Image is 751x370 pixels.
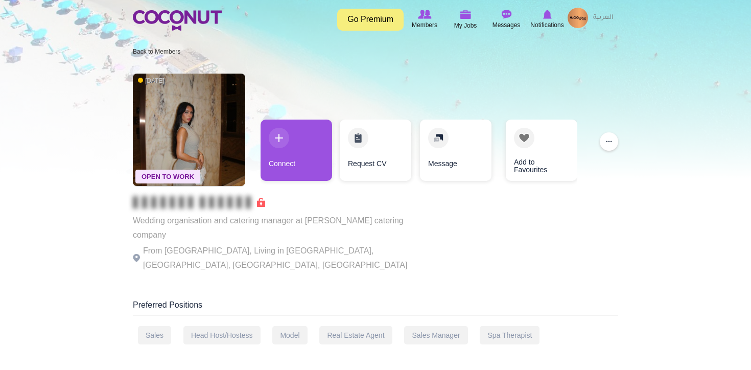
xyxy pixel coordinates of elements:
[527,8,568,31] a: Notifications Notifications
[588,8,618,28] a: العربية
[133,10,222,31] img: Home
[261,120,332,181] a: Connect
[445,8,486,32] a: My Jobs My Jobs
[530,20,564,30] span: Notifications
[404,326,467,344] div: Sales Manager
[492,20,521,30] span: Messages
[498,120,570,186] div: 4 / 4
[133,48,180,55] a: Back to Members
[486,8,527,31] a: Messages Messages
[337,9,404,31] a: Go Premium
[419,120,490,186] div: 3 / 4
[133,197,265,207] span: Connect to Unlock the Profile
[454,20,477,31] span: My Jobs
[272,326,307,344] div: Model
[412,20,437,30] span: Members
[138,326,171,344] div: Sales
[404,8,445,31] a: Browse Members Members
[138,77,165,85] span: [DATE]
[133,244,414,272] p: From [GEOGRAPHIC_DATA], Living in [GEOGRAPHIC_DATA], [GEOGRAPHIC_DATA], [GEOGRAPHIC_DATA], [GEOGR...
[183,326,261,344] div: Head Host/Hostess
[501,10,511,19] img: Messages
[135,170,200,183] span: Open To Work
[506,120,577,181] a: Add to Favourites
[480,326,539,344] div: Spa Therapist
[261,120,332,186] div: 1 / 4
[543,10,552,19] img: Notifications
[340,120,411,181] a: Request CV
[133,214,414,242] p: Wedding organisation and catering manager at [PERSON_NAME] catering company
[340,120,411,186] div: 2 / 4
[460,10,471,19] img: My Jobs
[319,326,392,344] div: Real Estate Agent
[420,120,491,181] a: Message
[600,132,618,151] button: ...
[418,10,431,19] img: Browse Members
[133,299,618,316] div: Preferred Positions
